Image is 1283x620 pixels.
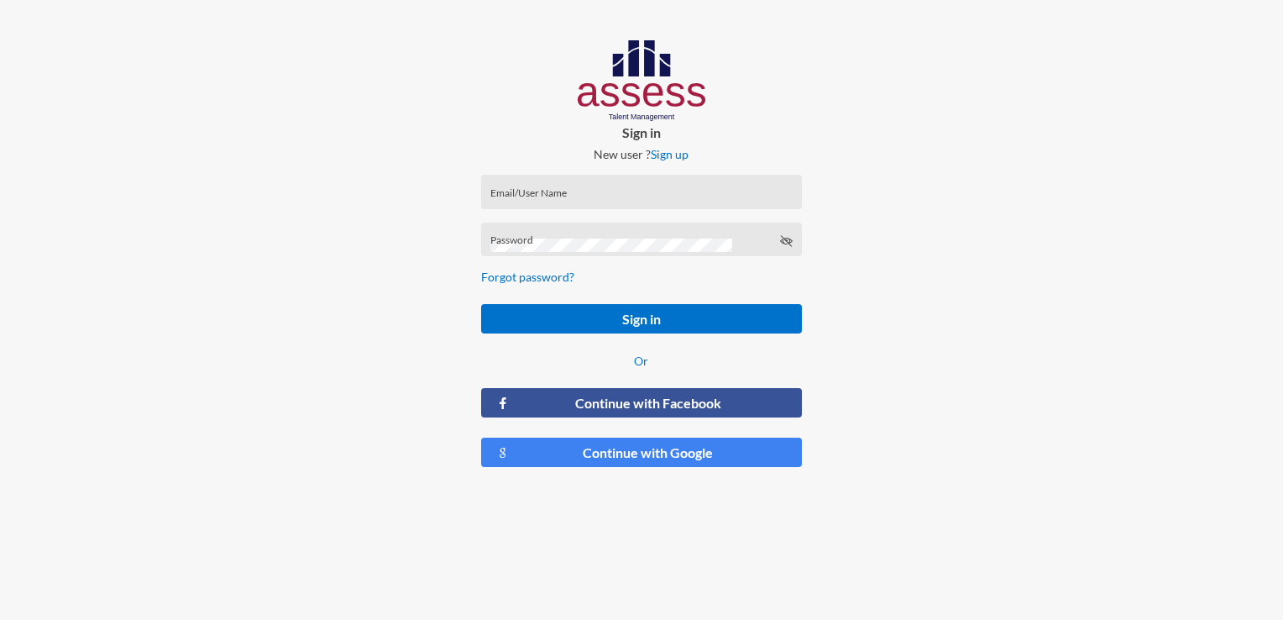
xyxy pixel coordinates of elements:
[578,40,706,121] img: AssessLogoo.svg
[651,147,689,161] a: Sign up
[468,147,814,161] p: New user ?
[481,270,574,284] a: Forgot password?
[481,354,801,368] p: Or
[481,438,801,467] button: Continue with Google
[468,124,814,140] p: Sign in
[481,388,801,418] button: Continue with Facebook
[481,304,801,334] button: Sign in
